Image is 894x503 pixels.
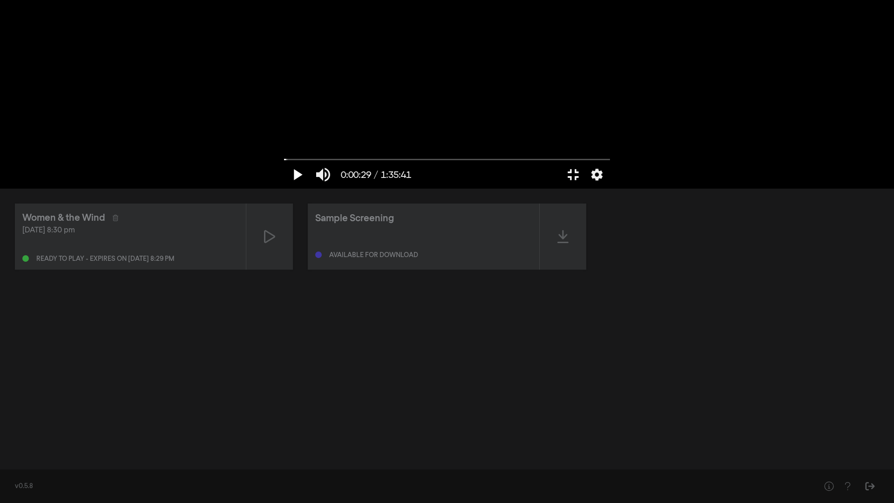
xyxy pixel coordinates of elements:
button: Help [819,477,838,496]
div: v0.5.8 [15,482,801,491]
button: Help [838,477,857,496]
button: More settings [586,161,608,189]
div: Women & the Wind [22,211,105,225]
button: Mute [310,161,336,189]
button: Play [284,161,310,189]
button: 0:00:29 / 1:35:41 [336,161,416,189]
div: Ready to play - expires on [DATE] 8:29 pm [36,256,174,262]
div: Available for download [329,252,418,258]
button: Sign Out [860,477,879,496]
button: Exit full screen [560,161,586,189]
div: [DATE] 8:30 pm [22,225,238,236]
div: Sample Screening [315,211,394,225]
